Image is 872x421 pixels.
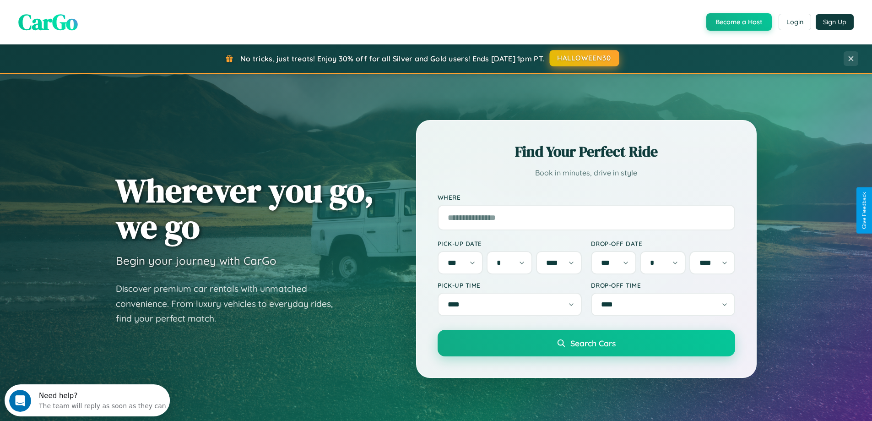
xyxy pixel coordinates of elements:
[438,240,582,247] label: Pick-up Date
[438,142,735,162] h2: Find Your Perfect Ride
[18,7,78,37] span: CarGo
[9,390,31,412] iframe: Intercom live chat
[4,4,170,29] div: Open Intercom Messenger
[779,14,811,30] button: Login
[438,330,735,356] button: Search Cars
[816,14,854,30] button: Sign Up
[550,50,619,66] button: HALLOWEEN30
[438,193,735,201] label: Where
[34,15,162,25] div: The team will reply as soon as they can
[591,281,735,289] label: Drop-off Time
[5,384,170,416] iframe: Intercom live chat discovery launcher
[438,166,735,180] p: Book in minutes, drive in style
[591,240,735,247] label: Drop-off Date
[861,192,867,229] div: Give Feedback
[240,54,544,63] span: No tricks, just treats! Enjoy 30% off for all Silver and Gold users! Ends [DATE] 1pm PT.
[570,338,616,348] span: Search Cars
[34,8,162,15] div: Need help?
[116,172,374,245] h1: Wherever you go, we go
[706,13,772,31] button: Become a Host
[438,281,582,289] label: Pick-up Time
[116,281,345,326] p: Discover premium car rentals with unmatched convenience. From luxury vehicles to everyday rides, ...
[116,254,276,268] h3: Begin your journey with CarGo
